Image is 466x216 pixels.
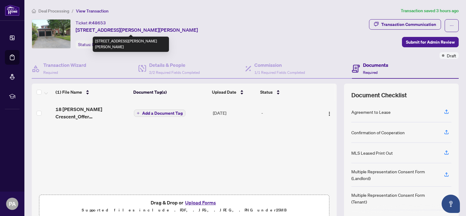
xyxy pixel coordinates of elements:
[151,199,218,207] span: Drag & Drop or
[450,23,454,28] span: ellipsis
[260,89,273,95] span: Status
[56,89,82,95] span: (1) File Name
[43,70,58,75] span: Required
[401,7,459,14] article: Transaction saved 3 hours ago
[261,110,317,116] div: -
[53,84,131,101] th: (1) File Name
[258,84,318,101] th: Status
[76,40,104,49] div: Status:
[351,91,407,99] span: Document Checklist
[442,195,460,213] button: Open asap
[324,108,334,118] button: Logo
[149,70,200,75] span: 2/2 Required Fields Completed
[56,106,129,120] span: 18 [PERSON_NAME] Crescent_Offer Package_[DATE]_Final 1.pdf
[402,37,459,47] button: Submit for Admin Review
[183,199,218,207] button: Upload Forms
[254,70,305,75] span: 1/1 Required Fields Completed
[363,70,378,75] span: Required
[369,19,441,30] button: Transaction Communication
[76,26,198,34] span: [STREET_ADDRESS][PERSON_NAME][PERSON_NAME]
[43,61,86,69] h4: Transaction Wizard
[351,129,405,136] div: Confirmation of Cooperation
[76,8,109,14] span: View Transaction
[137,112,140,115] span: plus
[76,19,106,26] div: Ticket #:
[210,101,259,125] td: [DATE]
[9,200,16,208] span: PA
[212,89,236,95] span: Upload Date
[131,84,210,101] th: Document Tag(s)
[32,9,36,13] span: home
[92,20,106,26] span: 48653
[5,5,20,16] img: logo
[351,149,393,156] div: MLS Leased Print Out
[363,61,388,69] h4: Documents
[134,110,185,117] button: Add a Document Tag
[351,192,437,205] div: Multiple Representation Consent Form (Tenant)
[92,42,102,47] span: Draft
[210,84,258,101] th: Upload Date
[254,61,305,69] h4: Commission
[406,37,455,47] span: Submit for Admin Review
[327,111,332,116] img: Logo
[38,8,69,14] span: Deal Processing
[381,20,436,29] div: Transaction Communication
[32,20,70,48] img: IMG-N12326632_1.jpg
[351,168,437,182] div: Multiple Representation Consent Form (Landlord)
[93,37,169,52] div: [STREET_ADDRESS][PERSON_NAME][PERSON_NAME]
[351,109,391,115] div: Agreement to Lease
[142,111,183,115] span: Add a Document Tag
[72,7,73,14] li: /
[149,61,200,69] h4: Details & People
[447,52,456,59] span: Draft
[43,207,325,214] p: Supported files include .PDF, .JPG, .JPEG, .PNG under 25 MB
